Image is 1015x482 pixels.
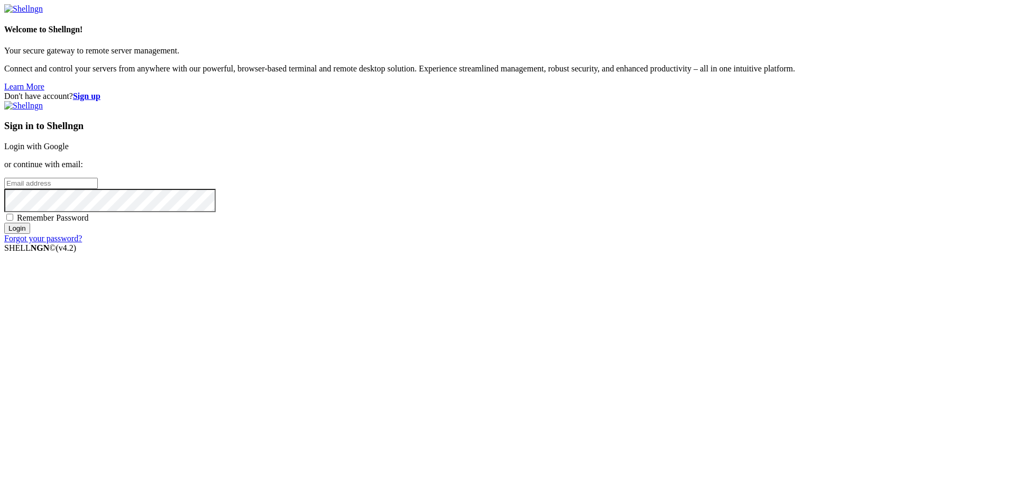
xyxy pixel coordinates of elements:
a: Forgot your password? [4,234,82,243]
b: NGN [31,243,50,252]
a: Login with Google [4,142,69,151]
img: Shellngn [4,4,43,14]
a: Learn More [4,82,44,91]
input: Login [4,223,30,234]
h3: Sign in to Shellngn [4,120,1011,132]
span: Remember Password [17,213,89,222]
a: Sign up [73,92,100,101]
span: 4.2.0 [56,243,77,252]
p: Your secure gateway to remote server management. [4,46,1011,56]
p: Connect and control your servers from anywhere with our powerful, browser-based terminal and remo... [4,64,1011,74]
img: Shellngn [4,101,43,111]
p: or continue with email: [4,160,1011,169]
input: Email address [4,178,98,189]
div: Don't have account? [4,92,1011,101]
input: Remember Password [6,214,13,221]
span: SHELL © [4,243,76,252]
h4: Welcome to Shellngn! [4,25,1011,34]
